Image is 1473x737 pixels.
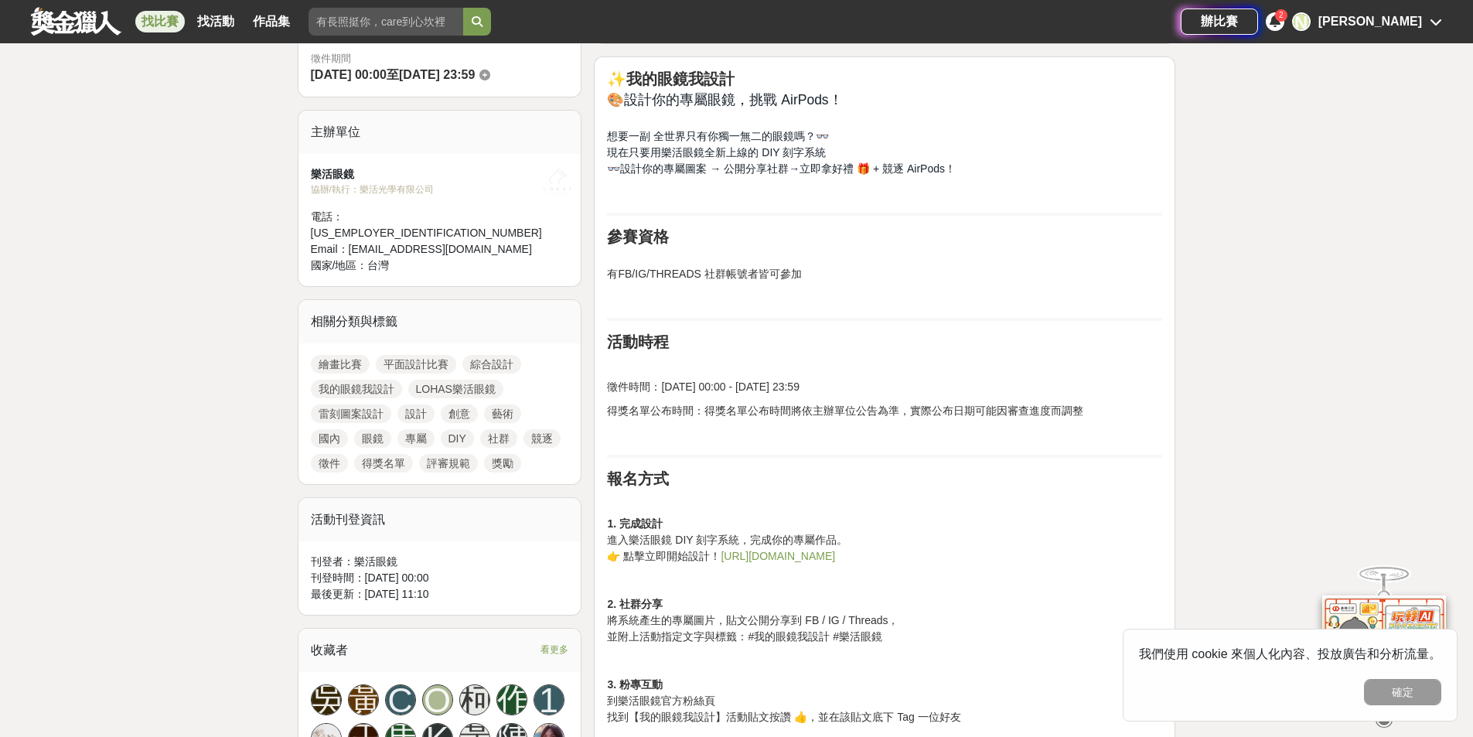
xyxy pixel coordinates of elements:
div: 主辦單位 [298,111,581,154]
a: 雷刻圖案設計 [311,404,391,423]
div: 刊登者： 樂活眼鏡 [311,554,569,570]
a: 1 [534,684,564,715]
a: 吳 [311,684,342,715]
strong: 活動時程 [607,333,669,350]
a: 黃 [348,684,379,715]
span: 2 [1279,11,1284,19]
div: 活動刊登資訊 [298,498,581,541]
p: 徵件時間：[DATE] 00:00 - [DATE] 23:59 [607,379,1162,395]
span: 看更多 [540,641,568,658]
div: 相關分類與標籤 [298,300,581,343]
a: 作 [496,684,527,715]
a: 評審規範 [419,454,478,473]
a: 創意 [441,404,478,423]
a: 社群 [480,429,517,448]
a: 找活動 [191,11,240,32]
a: 作品集 [247,11,296,32]
a: 國內 [311,429,348,448]
p: 進入樂活眼鏡 DIY 刻字系統，完成你的專屬作品。 👉 點擊立即開始設計！ [607,516,1162,565]
strong: 1. 完成設計 [607,517,663,530]
span: 國家/地區： [311,259,368,271]
a: C [385,684,416,715]
span: [DATE] 23:59 [399,68,475,81]
img: d2146d9a-e6f6-4337-9592-8cefde37ba6b.png [1322,595,1446,698]
a: 我的眼鏡我設計 [311,380,402,398]
a: 眼鏡 [354,429,391,448]
a: 柯 [459,684,490,715]
a: 平面設計比賽 [376,355,456,374]
div: Email： [EMAIL_ADDRESS][DOMAIN_NAME] [311,241,542,258]
span: 至 [387,68,399,81]
div: 樂活眼鏡 [311,166,542,183]
span: ✨ [607,70,626,87]
div: [PERSON_NAME] [1318,12,1422,31]
p: 得獎名單公布時間：得獎名單公布時間將依主辦單位公告為準，實際公布日期可能因審查進度而調整 [607,403,1162,419]
span: 想要一副 全世界只有你獨一無二的眼鏡嗎？👓 [607,130,829,142]
a: 設計 [397,404,435,423]
strong: 2. 社群分享 [607,598,663,610]
a: 專屬 [397,429,435,448]
a: 找比賽 [135,11,185,32]
a: 繪畫比賽 [311,355,370,374]
strong: 3. 粉專互動 [607,678,663,691]
span: 徵件期間 [311,53,351,64]
span: 我們使用 cookie 來個人化內容、投放廣告和分析流量。 [1139,647,1441,660]
div: N [1292,12,1311,31]
a: DIY [441,429,474,448]
p: 將系統產生的專屬圖片，貼文公開分享到 FB / IG / Threads， 並附上活動指定文字與標籤：#我的眼鏡我設計 #樂活眼鏡 [607,596,1162,645]
span: 收藏者 [311,643,348,657]
a: LOHAS樂活眼鏡 [408,380,503,398]
p: 到樂活眼鏡官方粉絲頁 找到【我的眼鏡我設計】活動貼文按讚 👍，並在該貼文底下 Tag 一位好友 [607,677,1162,725]
p: 有FB/IG/THREADS 社群帳號者皆可參加 [607,250,1162,282]
input: 有長照挺你，care到心坎裡！青春出手，拍出照顧 影音徵件活動 [309,8,463,36]
div: 協辦/執行： 樂活光學有限公司 [311,183,542,196]
button: 確定 [1364,679,1441,705]
span: 台灣 [367,259,389,271]
span: 設計你的專屬眼鏡，挑戰 AirPods！ [624,92,842,107]
a: 藝術 [484,404,521,423]
a: [URL][DOMAIN_NAME] [721,550,835,562]
a: 綜合設計 [462,355,521,374]
a: O [422,684,453,715]
a: 徵件 [311,454,348,473]
span: [DATE] 00:00 [311,68,387,81]
strong: 我的眼鏡我設計 [626,70,735,87]
a: 辦比賽 [1181,9,1258,35]
a: 競逐 [523,429,561,448]
a: 獎勵 [484,454,521,473]
strong: 參賽資格 [607,228,669,245]
span: 👓設計你的專屬圖案 → 公開分享社群→立即拿好禮 🎁 + 競逐 AirPods！ [607,162,956,175]
span: 🎨 [607,92,624,107]
a: 得獎名單 [354,454,413,473]
div: 最後更新： [DATE] 11:10 [311,586,569,602]
strong: 報名方式 [607,470,669,487]
div: 刊登時間： [DATE] 00:00 [311,570,569,586]
span: 現在只要用樂活眼鏡全新上線的 DIY 刻字系統 [607,146,826,159]
div: 電話： [US_EMPLOYER_IDENTIFICATION_NUMBER] [311,209,542,241]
